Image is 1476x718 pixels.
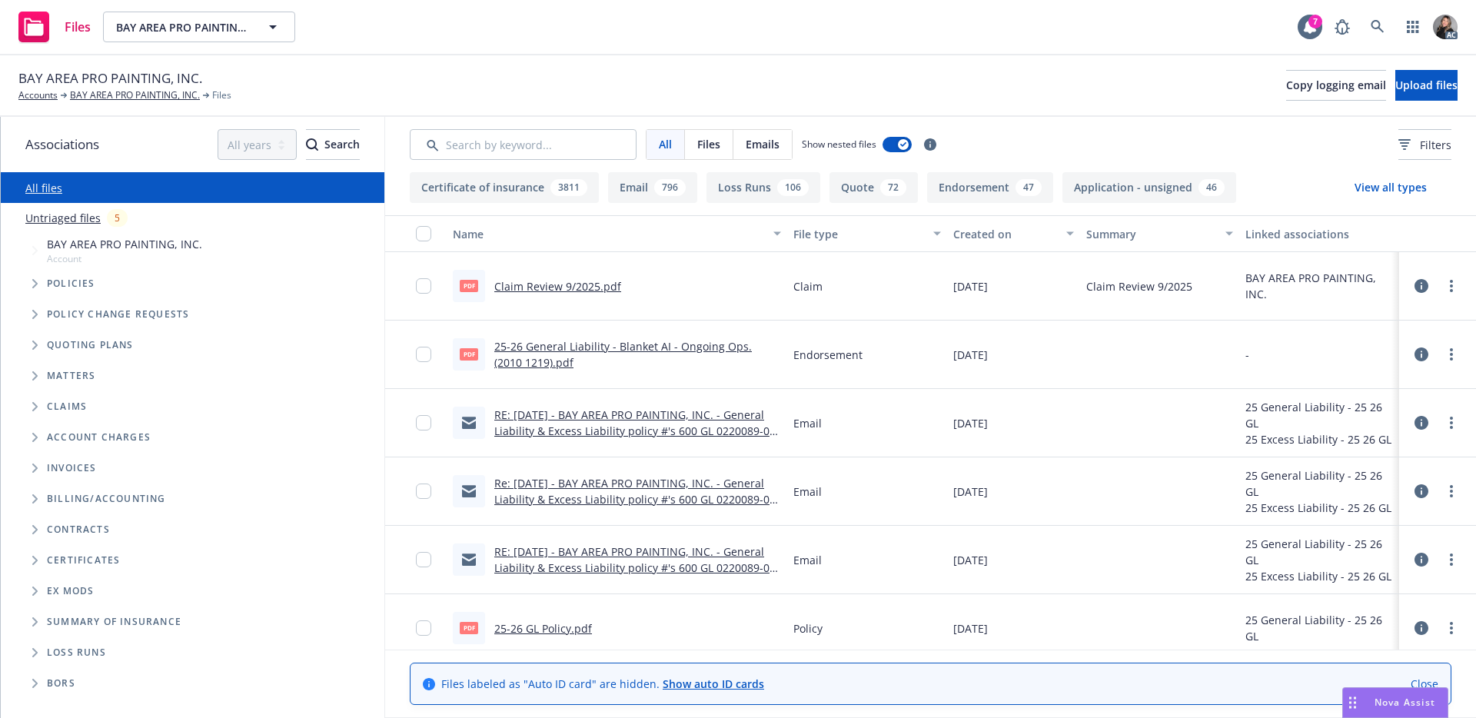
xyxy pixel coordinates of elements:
button: View all types [1330,172,1451,203]
span: [DATE] [953,415,988,431]
a: Report a Bug [1327,12,1358,42]
span: Files [697,136,720,152]
span: Certificates [47,556,120,565]
span: Policy change requests [47,310,189,319]
span: All [659,136,672,152]
span: Email [793,552,822,568]
span: Account charges [47,433,151,442]
a: Search [1362,12,1393,42]
a: Re: [DATE] - BAY AREA PRO PAINTING, INC. - General Liability & Excess Liability policy #'s 600 GL... [494,476,776,523]
div: 25 General Liability - 25 26 GL [1245,467,1393,500]
a: more [1442,619,1461,637]
span: [DATE] [953,278,988,294]
span: Summary of insurance [47,617,181,627]
button: Name [447,215,787,252]
a: Switch app [1398,12,1428,42]
span: Loss Runs [47,648,106,657]
svg: Search [306,138,318,151]
span: Quoting plans [47,341,134,350]
span: BAY AREA PRO PAINTING, INC. [47,236,202,252]
div: 7 [1308,15,1322,28]
span: Claim [793,278,823,294]
button: Quote [829,172,918,203]
div: 25 Excess Liability - 25 26 GL [1245,431,1393,447]
span: Policy [793,620,823,637]
div: - [1245,347,1249,363]
span: Endorsement [793,347,863,363]
a: Show auto ID cards [663,676,764,691]
div: 3811 [550,179,587,196]
button: BAY AREA PRO PAINTING, INC. [103,12,295,42]
button: Copy logging email [1286,70,1386,101]
button: Upload files [1395,70,1458,101]
span: Account [47,252,202,265]
img: photo [1433,15,1458,39]
div: Search [306,130,360,159]
div: 25 General Liability - 25 26 GL [1245,399,1393,431]
a: more [1442,345,1461,364]
div: 5 [107,209,128,227]
span: Files [65,21,91,33]
div: Name [453,226,764,242]
div: 25 Excess Liability - 25 26 GL [1245,500,1393,516]
a: more [1442,414,1461,432]
span: Matters [47,371,95,381]
div: 25 General Liability - 25 26 GL [1245,612,1393,644]
span: Show nested files [802,138,876,151]
input: Search by keyword... [410,129,637,160]
span: Email [793,415,822,431]
span: Email [793,484,822,500]
span: Copy logging email [1286,78,1386,92]
button: Nova Assist [1342,687,1448,718]
span: Associations [25,135,99,155]
span: Emails [746,136,780,152]
button: SearchSearch [306,129,360,160]
div: 47 [1016,179,1042,196]
div: 46 [1198,179,1225,196]
button: Application - unsigned [1062,172,1236,203]
span: [DATE] [953,552,988,568]
span: Policies [47,279,95,288]
span: pdf [460,622,478,633]
input: Toggle Row Selected [416,278,431,294]
button: Loss Runs [706,172,820,203]
span: Billing/Accounting [47,494,166,504]
div: 106 [777,179,809,196]
span: Filters [1398,137,1451,153]
button: Created on [947,215,1080,252]
span: [DATE] [953,347,988,363]
span: BAY AREA PRO PAINTING, INC. [116,19,249,35]
a: more [1442,482,1461,500]
input: Toggle Row Selected [416,347,431,362]
span: Filters [1420,137,1451,153]
button: Certificate of insurance [410,172,599,203]
a: RE: [DATE] - BAY AREA PRO PAINTING, INC. - General Liability & Excess Liability policy #'s 600 GL... [494,544,776,591]
button: Filters [1398,129,1451,160]
button: Email [608,172,697,203]
div: BAY AREA PRO PAINTING, INC. [1245,270,1393,302]
span: Invoices [47,464,97,473]
div: 25 Excess Liability - 25 26 GL [1245,568,1393,584]
div: 25 General Liability - 25 26 GL [1245,536,1393,568]
a: Claim Review 9/2025.pdf [494,279,621,294]
span: Claims [47,402,87,411]
span: Contracts [47,525,110,534]
div: 796 [654,179,686,196]
input: Toggle Row Selected [416,484,431,499]
button: Endorsement [927,172,1053,203]
button: File type [787,215,947,252]
span: BAY AREA PRO PAINTING, INC. [18,68,202,88]
span: Nova Assist [1375,696,1435,709]
span: [DATE] [953,620,988,637]
div: 72 [880,179,906,196]
a: Accounts [18,88,58,102]
button: Linked associations [1239,215,1399,252]
span: [DATE] [953,484,988,500]
a: Untriaged files [25,210,101,226]
div: Folder Tree Example [1,484,384,699]
a: more [1442,277,1461,295]
div: Summary [1086,226,1217,242]
span: pdf [460,348,478,360]
div: File type [793,226,924,242]
a: 25-26 General Liability - Blanket AI - Ongoing Ops. (2010 1219).pdf [494,339,752,370]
